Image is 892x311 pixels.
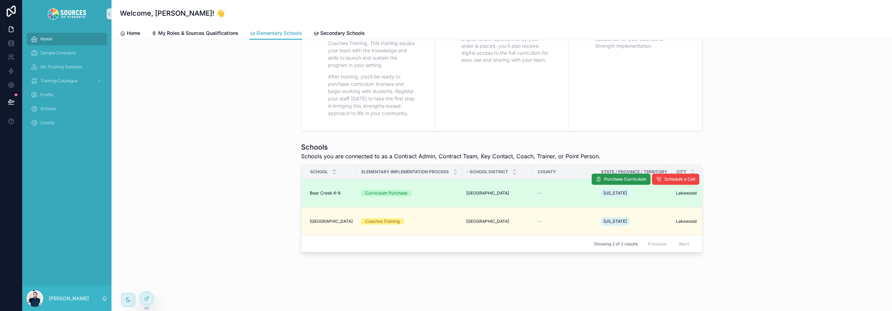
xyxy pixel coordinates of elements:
[676,219,697,224] span: Lakewood
[537,190,592,196] a: --
[592,174,651,185] button: Purchase Curriculum
[40,120,55,126] span: County
[49,295,89,302] p: [PERSON_NAME]
[313,27,365,41] a: Secondary Schools
[120,27,140,41] a: Home
[120,8,225,18] h1: Welcome, [PERSON_NAME]! 👋
[26,47,107,59] a: Sample Contracts
[40,78,78,84] span: Training Catalogue
[664,176,695,182] span: Schedule a Call
[256,30,302,37] span: Elementary Schools
[466,190,529,196] a: [GEOGRAPHIC_DATA]
[320,30,365,37] span: Secondary Schools
[26,116,107,129] a: County
[26,103,107,115] a: Schools
[466,190,509,196] span: [GEOGRAPHIC_DATA]
[361,169,449,175] span: Elementary Implementation Process
[603,219,627,224] span: [US_STATE]
[158,30,238,37] span: My Roles & Sources Qualifications
[40,64,82,70] span: My Training Sessions
[537,219,541,224] span: --
[151,27,238,41] a: My Roles & Sources Qualifications
[48,8,86,20] img: App logo
[466,219,529,224] a: [GEOGRAPHIC_DATA]
[22,28,111,138] div: scrollable content
[40,106,56,112] span: Schools
[310,169,328,175] span: School
[26,61,107,73] a: My Training Sessions
[466,219,509,224] span: [GEOGRAPHIC_DATA]
[467,169,508,175] span: - School District
[603,190,627,196] span: [US_STATE]
[601,216,668,227] a: [US_STATE]
[537,190,541,196] span: --
[26,33,107,45] a: Home
[676,219,716,224] a: Lakewood
[594,241,638,247] span: Showing 2 of 2 results
[365,218,400,225] div: Coaches Training
[26,75,107,87] a: Training Catalogue
[676,190,697,196] span: Lakewood
[328,73,415,117] p: After training, you’ll be ready to purchase curriculum licenses and begin working with students. ...
[40,92,53,98] span: Profile
[537,219,592,224] a: --
[601,188,668,199] a: [US_STATE]
[361,218,458,225] a: Coaches Training
[26,89,107,101] a: Profile
[301,152,600,160] span: Schools you are connected to as a Contract Admin, Contract Team, Key Contact, Coach, Trainer, or ...
[301,142,600,152] h1: Schools
[676,190,716,196] a: Lakewood
[40,36,52,42] span: Home
[652,174,699,185] button: Schedule a Call
[249,27,302,40] a: Elementary Schools
[127,30,140,37] span: Home
[310,190,353,196] a: Bear Creek K-8
[310,190,340,196] span: Bear Creek K-8
[538,169,556,175] span: County
[365,190,407,196] div: Curriculum Purchase
[361,190,458,196] a: Curriculum Purchase
[310,219,353,224] a: [GEOGRAPHIC_DATA]
[40,50,76,56] span: Sample Contracts
[604,176,646,182] span: Purchase Curriculum
[328,17,415,69] p: As you begin implementing Sources of Strength in your school or district, the first step is regis...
